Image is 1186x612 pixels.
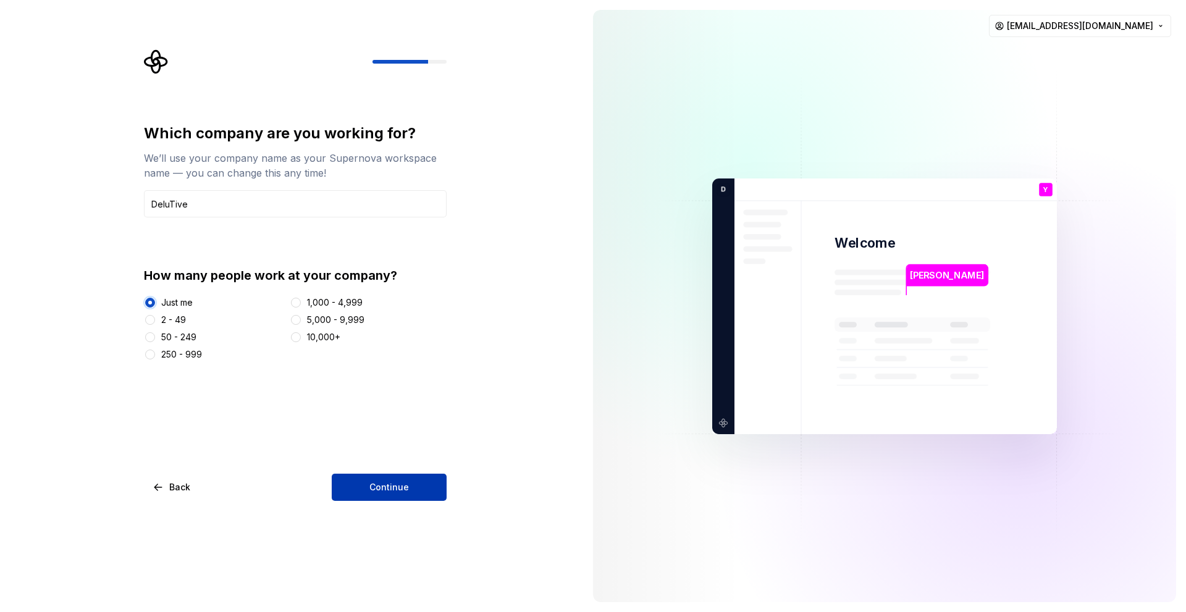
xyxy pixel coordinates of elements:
div: 2 - 49 [161,314,186,326]
button: Back [144,474,201,501]
svg: Supernova Logo [144,49,169,74]
p: [PERSON_NAME] [910,268,984,282]
input: Company name [144,190,447,217]
button: Continue [332,474,447,501]
p: Welcome [835,234,895,252]
p: Y [1043,186,1048,193]
div: 50 - 249 [161,331,196,343]
div: 1,000 - 4,999 [307,296,363,309]
div: 10,000+ [307,331,340,343]
div: 5,000 - 9,999 [307,314,364,326]
div: How many people work at your company? [144,267,447,284]
div: We’ll use your company name as your Supernova workspace name — you can change this any time! [144,151,447,180]
button: [EMAIL_ADDRESS][DOMAIN_NAME] [989,15,1171,37]
span: Continue [369,481,409,493]
span: Back [169,481,190,493]
div: Just me [161,296,193,309]
div: 250 - 999 [161,348,202,361]
p: D [717,183,726,195]
span: [EMAIL_ADDRESS][DOMAIN_NAME] [1007,20,1153,32]
div: Which company are you working for? [144,124,447,143]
